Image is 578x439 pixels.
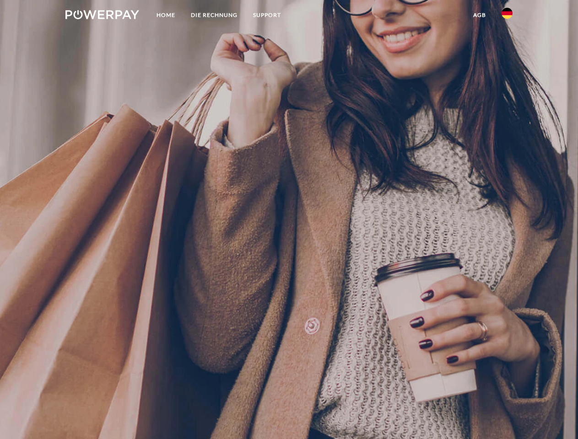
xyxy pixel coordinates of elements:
[65,10,139,19] img: logo-powerpay-white.svg
[149,7,183,23] a: Home
[245,7,289,23] a: SUPPORT
[183,7,245,23] a: DIE RECHNUNG
[502,8,513,19] img: de
[465,7,494,23] a: agb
